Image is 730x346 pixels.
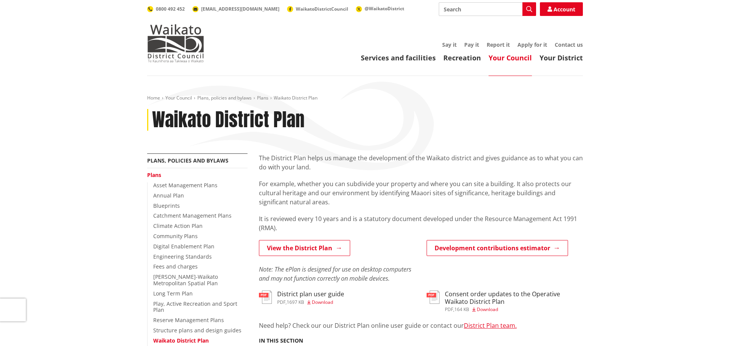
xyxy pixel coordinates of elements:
a: Report it [487,41,510,48]
a: Community Plans [153,232,198,240]
div: , [277,300,344,305]
p: For example, whether you can subdivide your property and where you can site a building. It also p... [259,179,583,207]
a: Plans [147,171,161,179]
a: Plans, policies and bylaws [197,95,252,101]
a: Plans [257,95,268,101]
a: View the District Plan [259,240,350,256]
a: 0800 492 452 [147,6,185,12]
span: pdf [277,299,286,305]
a: Development contributions estimator [427,240,568,256]
a: Your Council [165,95,192,101]
a: @WaikatoDistrict [356,5,404,12]
h3: Consent order updates to the Operative Waikato District Plan [445,291,583,305]
a: District plan user guide pdf,1697 KB Download [259,291,344,304]
img: document-pdf.svg [259,291,272,304]
a: Asset Management Plans [153,182,217,189]
h3: District plan user guide [277,291,344,298]
h1: Waikato District Plan [152,109,305,131]
a: Annual Plan [153,192,184,199]
a: Blueprints [153,202,180,209]
a: Digital Enablement Plan [153,243,214,250]
a: Services and facilities [361,53,436,62]
a: Play, Active Recreation and Sport Plan [153,300,237,314]
a: District Plan team. [464,321,517,330]
a: Account [540,2,583,16]
a: Home [147,95,160,101]
a: Catchment Management Plans [153,212,232,219]
a: Apply for it [517,41,547,48]
a: Fees and charges [153,263,198,270]
span: Waikato District Plan [274,95,317,101]
span: pdf [445,306,453,313]
span: Download [312,299,333,305]
a: Pay it [464,41,479,48]
p: The District Plan helps us manage the development of the Waikato district and gives guidance as t... [259,153,583,172]
a: [PERSON_NAME]-Waikato Metropolitan Spatial Plan [153,273,218,287]
iframe: Messenger Launcher [695,314,722,341]
input: Search input [439,2,536,16]
span: 0800 492 452 [156,6,185,12]
div: , [445,307,583,312]
span: WaikatoDistrictCouncil [296,6,348,12]
img: Waikato District Council - Te Kaunihera aa Takiwaa o Waikato [147,24,204,62]
p: It is reviewed every 10 years and is a statutory document developed under the Resource Management... [259,214,583,232]
span: @WaikatoDistrict [365,5,404,12]
em: Note: The ePlan is designed for use on desktop computers and may not function correctly on mobile... [259,265,411,283]
a: Waikato District Plan [153,337,209,344]
a: Reserve Management Plans [153,316,224,324]
a: Plans, policies and bylaws [147,157,229,164]
nav: breadcrumb [147,95,583,101]
h5: In this section [259,338,303,344]
span: 164 KB [454,306,469,313]
a: Say it [442,41,457,48]
a: Climate Action Plan [153,222,203,229]
span: Download [477,306,498,313]
a: Long Term Plan [153,290,193,297]
span: 1697 KB [287,299,304,305]
a: Your Council [489,53,532,62]
a: Your District [540,53,583,62]
img: document-pdf.svg [427,291,440,304]
a: WaikatoDistrictCouncil [287,6,348,12]
a: Contact us [555,41,583,48]
a: Engineering Standards [153,253,212,260]
p: Need help? Check our our District Plan online user guide or contact our [259,321,583,330]
a: [EMAIL_ADDRESS][DOMAIN_NAME] [192,6,279,12]
a: Consent order updates to the Operative Waikato District Plan pdf,164 KB Download [427,291,583,311]
a: Recreation [443,53,481,62]
a: Structure plans and design guides [153,327,241,334]
span: [EMAIL_ADDRESS][DOMAIN_NAME] [201,6,279,12]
